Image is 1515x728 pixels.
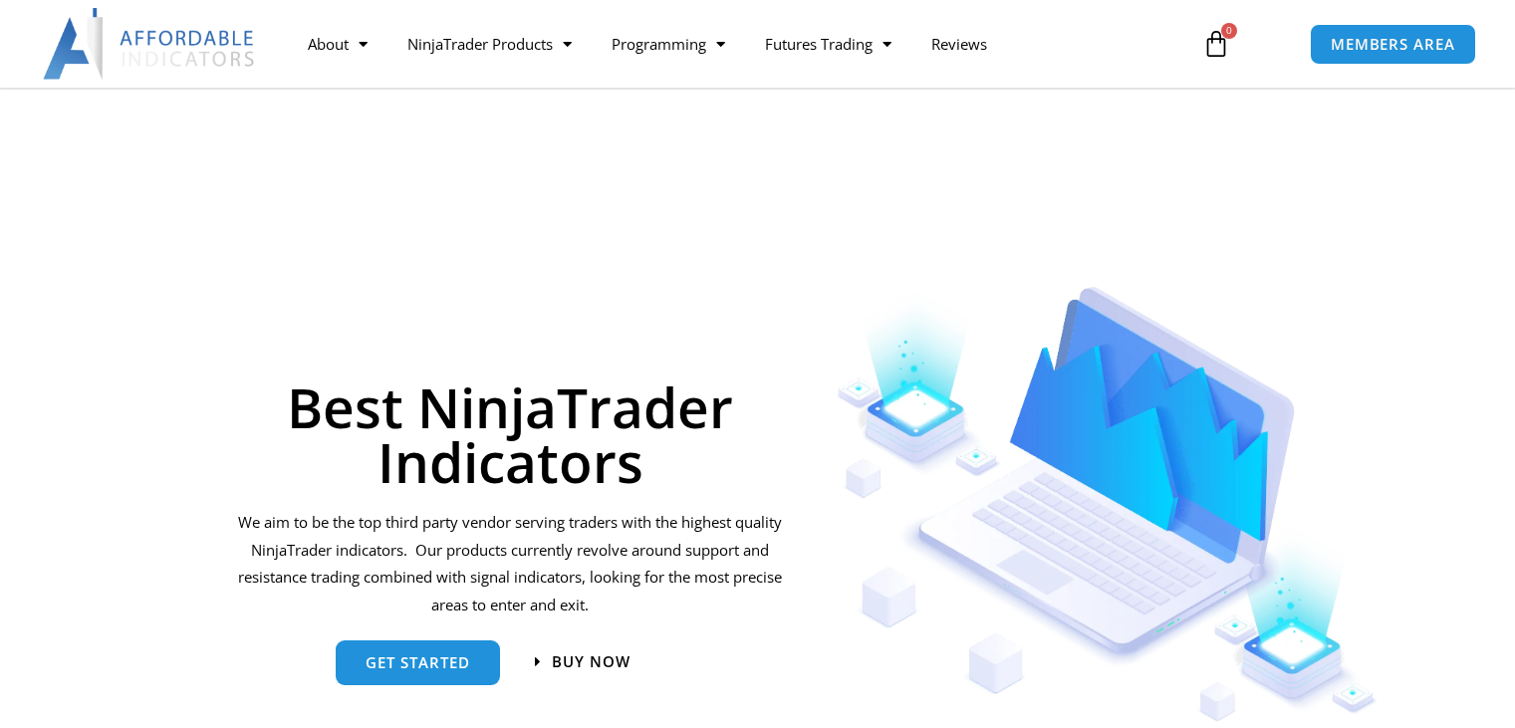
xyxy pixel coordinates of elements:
[1172,15,1260,73] a: 0
[43,8,257,80] img: LogoAI | Affordable Indicators – NinjaTrader
[592,21,745,67] a: Programming
[288,21,1182,67] nav: Menu
[1310,24,1476,65] a: MEMBERS AREA
[387,21,592,67] a: NinjaTrader Products
[745,21,911,67] a: Futures Trading
[366,655,470,670] span: get started
[1331,37,1455,52] span: MEMBERS AREA
[288,21,387,67] a: About
[1221,23,1237,39] span: 0
[235,379,786,489] h1: Best NinjaTrader Indicators
[911,21,1007,67] a: Reviews
[336,640,500,685] a: get started
[235,509,786,619] p: We aim to be the top third party vendor serving traders with the highest quality NinjaTrader indi...
[535,654,631,669] a: Buy now
[837,287,1378,722] img: Indicators 1 | Affordable Indicators – NinjaTrader
[552,654,631,669] span: Buy now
